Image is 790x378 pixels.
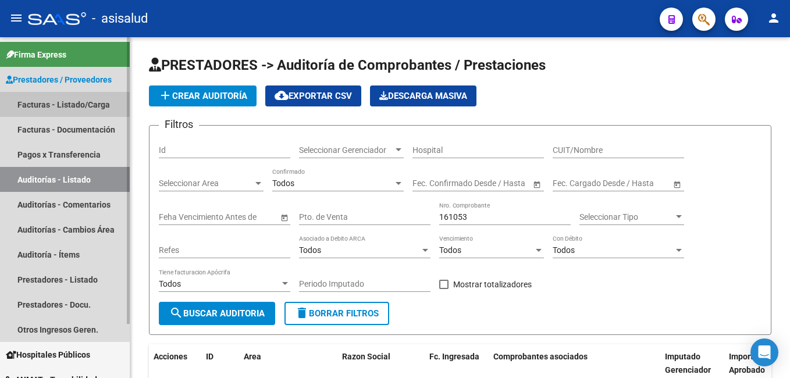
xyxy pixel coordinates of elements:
[149,85,257,106] button: Crear Auditoría
[295,308,379,319] span: Borrar Filtros
[299,245,321,255] span: Todos
[493,352,588,361] span: Comprobantes asociados
[265,85,361,106] button: Exportar CSV
[278,211,290,223] button: Open calendar
[275,91,352,101] span: Exportar CSV
[6,48,66,61] span: Firma Express
[342,352,390,361] span: Razon Social
[159,179,253,188] span: Seleccionar Area
[158,88,172,102] mat-icon: add
[275,88,289,102] mat-icon: cloud_download
[159,302,275,325] button: Buscar Auditoria
[9,11,23,25] mat-icon: menu
[553,179,589,188] input: Start date
[169,306,183,320] mat-icon: search
[579,212,674,222] span: Seleccionar Tipo
[169,308,265,319] span: Buscar Auditoria
[750,338,778,366] div: Open Intercom Messenger
[458,179,515,188] input: End date
[149,57,546,73] span: PRESTADORES -> Auditoría de Comprobantes / Prestaciones
[599,179,656,188] input: End date
[671,178,683,190] button: Open calendar
[6,73,112,86] span: Prestadores / Proveedores
[412,179,449,188] input: Start date
[6,348,90,361] span: Hospitales Públicos
[272,179,294,188] span: Todos
[531,178,543,190] button: Open calendar
[284,302,389,325] button: Borrar Filtros
[154,352,187,361] span: Acciones
[244,352,261,361] span: Area
[379,91,467,101] span: Descarga Masiva
[665,352,711,375] span: Imputado Gerenciador
[553,245,575,255] span: Todos
[159,116,199,133] h3: Filtros
[429,352,479,361] span: Fc. Ingresada
[206,352,213,361] span: ID
[729,352,765,375] span: Importe Aprobado
[370,85,476,106] button: Descarga Masiva
[453,277,532,291] span: Mostrar totalizadores
[295,306,309,320] mat-icon: delete
[439,245,461,255] span: Todos
[159,279,181,288] span: Todos
[158,91,247,101] span: Crear Auditoría
[299,145,393,155] span: Seleccionar Gerenciador
[767,11,781,25] mat-icon: person
[92,6,148,31] span: - asisalud
[370,85,476,106] app-download-masive: Descarga masiva de comprobantes (adjuntos)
